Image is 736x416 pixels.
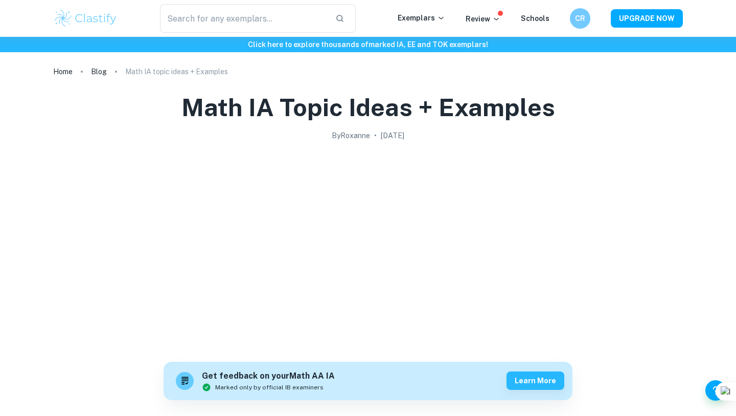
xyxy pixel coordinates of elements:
[374,130,377,141] p: •
[53,8,118,29] img: Clastify logo
[2,39,734,50] h6: Click here to explore thousands of marked IA, EE and TOK exemplars !
[611,9,683,28] button: UPGRADE NOW
[215,383,324,392] span: Marked only by official IB examiners
[398,12,445,24] p: Exemplars
[53,64,73,79] a: Home
[91,64,107,79] a: Blog
[125,66,228,77] p: Math IA topic ideas + Examples
[181,91,555,124] h1: Math IA topic ideas + Examples
[466,13,500,25] p: Review
[164,362,572,400] a: Get feedback on yourMath AA IAMarked only by official IB examinersLearn more
[507,371,564,390] button: Learn more
[521,14,549,23] a: Schools
[160,4,327,33] input: Search for any exemplars...
[164,145,572,350] img: Math IA topic ideas + Examples cover image
[381,130,404,141] h2: [DATE]
[574,13,586,24] h6: CR
[332,130,370,141] h2: By Roxanne
[202,370,335,383] h6: Get feedback on your Math AA IA
[570,8,590,29] button: CR
[705,380,726,401] button: Help and Feedback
